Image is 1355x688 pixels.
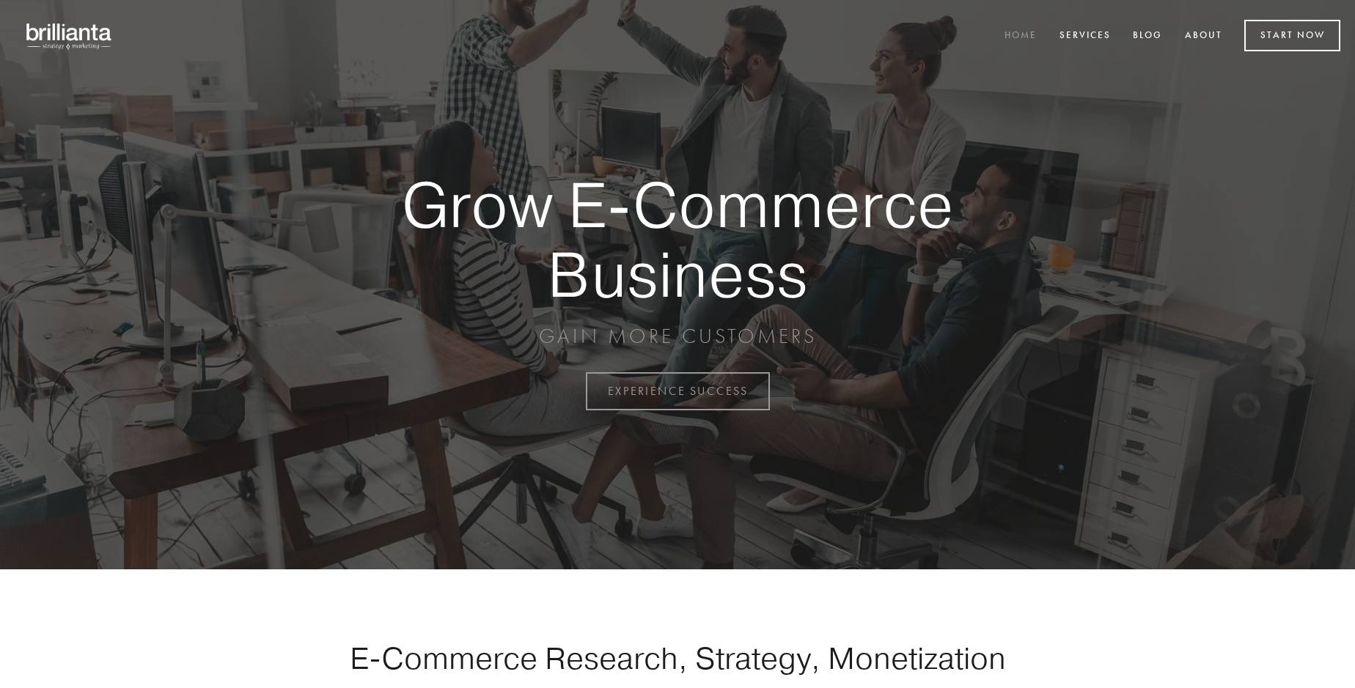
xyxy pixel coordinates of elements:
a: About [1175,24,1232,48]
a: Blog [1123,24,1172,48]
a: Services [1050,24,1120,48]
img: brillianta - research, strategy, marketing [15,15,125,57]
p: GAIN MORE CUSTOMERS [350,323,1005,349]
h1: E-Commerce Research, Strategy, Monetization [304,640,1051,676]
a: Start Now [1244,20,1340,51]
a: Home [995,24,1046,48]
a: EXPERIENCE SUCCESS [586,372,770,410]
strong: Grow E-Commerce Business [350,170,1005,308]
